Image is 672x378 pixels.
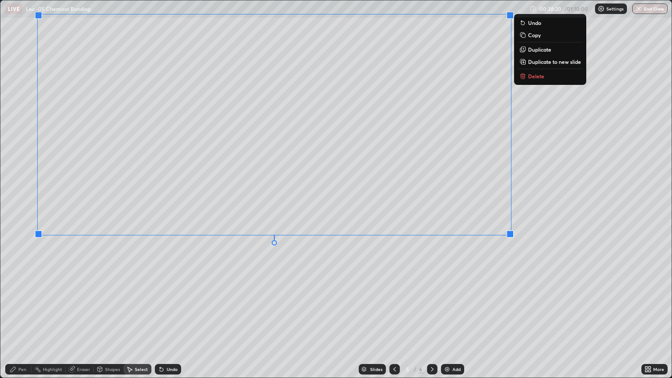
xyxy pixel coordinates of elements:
[528,58,581,65] p: Duplicate to new slide
[26,5,91,12] p: Lec -05 Chemical Bonding
[518,44,583,55] button: Duplicate
[77,367,90,371] div: Eraser
[452,367,461,371] div: Add
[598,5,605,12] img: class-settings-icons
[606,7,623,11] p: Settings
[528,46,551,53] p: Duplicate
[632,3,668,14] button: End Class
[418,365,423,373] div: 6
[167,367,178,371] div: Undo
[370,367,382,371] div: Slides
[135,367,148,371] div: Select
[518,30,583,40] button: Copy
[653,367,664,371] div: More
[518,17,583,28] button: Undo
[528,73,544,80] p: Delete
[105,367,120,371] div: Shapes
[518,56,583,67] button: Duplicate to new slide
[635,5,642,12] img: end-class-cross
[8,5,20,12] p: LIVE
[528,19,541,26] p: Undo
[403,367,412,372] div: 5
[414,367,416,372] div: /
[444,366,451,373] img: add-slide-button
[18,367,26,371] div: Pen
[528,31,541,38] p: Copy
[518,71,583,81] button: Delete
[43,367,62,371] div: Highlight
